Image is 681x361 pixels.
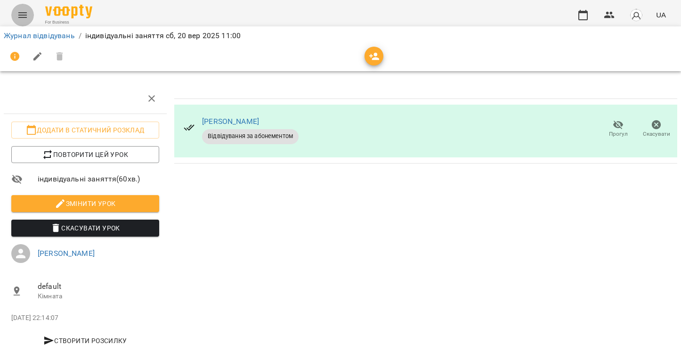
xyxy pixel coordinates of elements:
[11,313,159,323] p: [DATE] 22:14:07
[11,220,159,237] button: Скасувати Урок
[202,132,299,140] span: Відвідування за абонементом
[11,122,159,139] button: Додати в статичний розклад
[38,173,159,185] span: індивідуальні заняття ( 60 хв. )
[85,30,241,41] p: індивідуальні заняття сб, 20 вер 2025 11:00
[11,4,34,26] button: Menu
[643,130,670,138] span: Скасувати
[19,222,152,234] span: Скасувати Урок
[4,30,677,41] nav: breadcrumb
[45,19,92,25] span: For Business
[609,130,628,138] span: Прогул
[38,281,159,292] span: default
[19,198,152,209] span: Змінити урок
[19,149,152,160] span: Повторити цей урок
[15,335,155,346] span: Створити розсилку
[38,249,95,258] a: [PERSON_NAME]
[652,6,670,24] button: UA
[79,30,81,41] li: /
[599,116,637,142] button: Прогул
[11,332,159,349] button: Створити розсилку
[4,31,75,40] a: Журнал відвідувань
[38,292,159,301] p: Кімната
[656,10,666,20] span: UA
[19,124,152,136] span: Додати в статичний розклад
[202,117,259,126] a: [PERSON_NAME]
[637,116,675,142] button: Скасувати
[630,8,643,22] img: avatar_s.png
[11,195,159,212] button: Змінити урок
[45,5,92,18] img: Voopty Logo
[11,146,159,163] button: Повторити цей урок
